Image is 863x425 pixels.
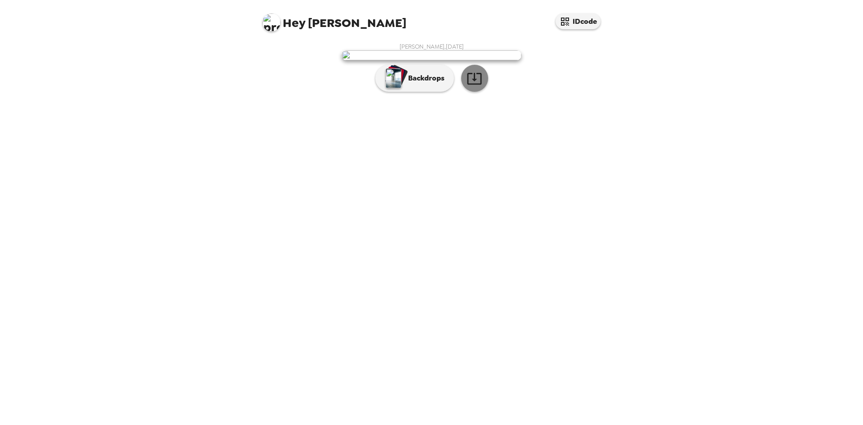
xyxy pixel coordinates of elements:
[283,15,305,31] span: Hey
[342,50,521,60] img: user
[375,65,454,92] button: Backdrops
[262,9,406,29] span: [PERSON_NAME]
[556,13,601,29] button: IDcode
[262,13,280,31] img: profile pic
[404,73,445,84] p: Backdrops
[400,43,464,50] span: [PERSON_NAME] , [DATE]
